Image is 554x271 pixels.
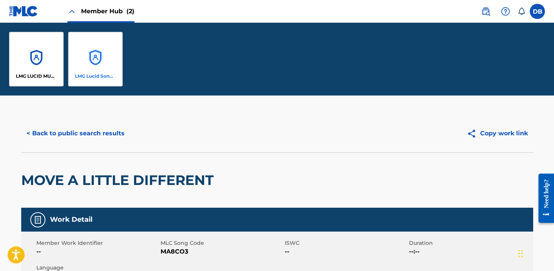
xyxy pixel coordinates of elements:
p: LMG Lucid Songs (ASCAP) [75,73,116,80]
div: Notifications [518,8,525,15]
span: -- [285,247,407,256]
img: help [501,7,510,16]
a: AccountsLMG Lucid Songs (ASCAP) [68,32,123,86]
button: < Back to public search results [21,124,130,143]
span: Member Work Identifier [36,239,159,247]
a: AccountsLMG LUCID MUSIC [9,32,64,86]
p: LMG LUCID MUSIC [16,73,57,80]
a: Public Search [478,4,493,19]
img: Work Detail [33,215,42,224]
h5: Work Detail [50,215,92,224]
span: Duration [409,239,531,247]
span: (2) [126,8,134,15]
img: Close [67,7,76,16]
span: Member Hub [81,7,134,16]
div: Help [498,4,513,19]
span: MLC Song Code [161,239,283,247]
div: User Menu [530,4,545,19]
span: MA8CO3 [161,247,283,256]
img: MLC Logo [9,6,38,17]
img: Copy work link [467,129,480,138]
button: Copy work link [462,124,533,143]
img: search [481,7,490,16]
span: --:-- [409,247,531,256]
h2: MOVE A LITTLE DIFFERENT [21,172,217,189]
span: -- [36,247,159,256]
span: ISWC [285,239,407,247]
iframe: Chat Widget [516,235,554,271]
div: Drag [518,242,523,265]
iframe: Resource Center [533,168,554,229]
